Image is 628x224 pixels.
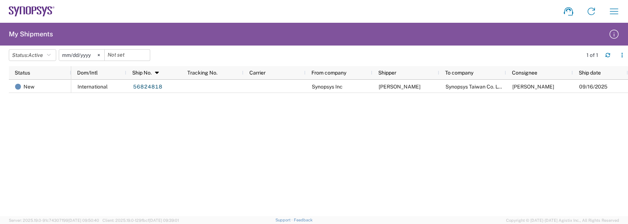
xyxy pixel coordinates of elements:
span: From company [311,70,346,76]
span: Status [15,70,30,76]
a: 56824818 [133,81,163,93]
span: Server: 2025.19.0-91c74307f99 [9,218,99,223]
input: Not set [59,50,104,61]
div: 1 of 1 [587,52,599,58]
span: Neo Chen [512,84,554,90]
a: Feedback [294,218,313,222]
span: Ship date [579,70,601,76]
button: Status:Active [9,49,56,61]
span: New [24,80,35,93]
input: Not set [105,50,150,61]
span: Jessi Smith [379,84,421,90]
span: Synopsys Taiwan Co. Ltd. Hsinchu Science Park Branch [445,84,557,90]
span: Copyright © [DATE]-[DATE] Agistix Inc., All Rights Reserved [506,217,619,224]
span: Tracking No. [187,70,217,76]
span: Client: 2025.19.0-129fbcf [102,218,179,223]
span: [DATE] 09:39:01 [149,218,179,223]
span: Ship No. [132,70,152,76]
span: International [77,84,108,90]
h2: My Shipments [9,30,53,39]
a: Support [275,218,294,222]
span: To company [445,70,473,76]
span: Carrier [249,70,266,76]
span: Shipper [378,70,396,76]
span: 09/16/2025 [579,84,607,90]
span: Active [28,52,43,58]
span: Synopsys Inc [312,84,343,90]
span: Consignee [512,70,537,76]
span: Dom/Intl [77,70,98,76]
span: [DATE] 09:50:40 [68,218,99,223]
